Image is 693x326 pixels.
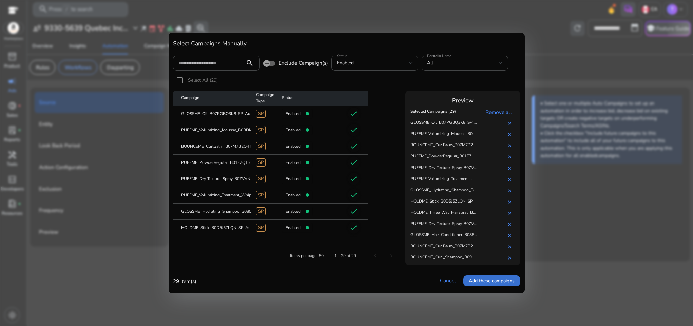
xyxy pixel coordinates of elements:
[409,151,479,162] td: PUFFME_PowderRegular_B01F7Q1BY0_SP_Auto
[350,191,358,199] mat-icon: check
[256,224,266,232] span: SP
[440,277,456,284] a: Cancel
[173,106,251,122] mat-cell: GLOSSME_Oil_B07PGBQ3K8_SP_Auto_LoseMatch
[173,155,251,171] mat-cell: PUFFME_PowderRegular_B01F7Q1BY0_SP_Auto
[409,118,479,129] td: GLOSSME_Oil_B07PGBQ3K8_SP_Auto_LoseMatch
[173,204,251,220] mat-cell: GLOSSME_Hydrating_Shampoo_B085VFXW61_SP_Auto
[469,277,515,284] span: Add these campaigns
[286,128,301,132] h4: enabled
[188,77,218,83] span: Select All (29)
[286,176,301,181] h4: enabled
[427,60,433,66] span: All
[463,275,520,286] button: Add these campaigns
[409,264,479,275] td: GLOSSME_Hydrating_Mask_B085VTBQ17_SP_Auto
[409,129,479,140] td: PUFFME_Volumizing_Mousse_B0BDMYS6X3_SP_AutoCloseMatch
[507,165,515,172] a: ✕
[242,59,258,67] mat-icon: search
[173,40,520,47] h4: Select Campaigns Manually
[251,91,276,106] mat-header-cell: Campaign Type
[256,191,266,199] span: SP
[409,97,517,104] h4: Preview
[286,225,301,230] h4: enabled
[173,220,251,236] mat-cell: HOLDME_Stick_B0D5J5ZLQN_SP_Auto
[350,110,358,118] mat-icon: check
[507,221,515,228] a: ✕
[350,207,358,215] mat-icon: check
[173,236,251,252] mat-cell: HOLDME_Three_Way_Hairspray_B079DY8GGN_SP_Auto
[507,120,515,127] a: ✕
[350,126,358,134] mat-icon: check
[507,176,515,183] a: ✕
[286,111,301,116] h4: enabled
[337,53,347,58] mat-label: Status
[334,253,356,259] div: 1 – 29 of 29
[173,187,251,204] mat-cell: PUFFME_Volumizing_Treatment_Whip_B0CDF5MK8Z_SP_Auto
[507,131,515,138] a: ✕
[409,107,458,118] th: Selected Campaigns (29)
[286,160,301,165] h4: enabled
[256,175,266,183] span: SP
[350,224,358,232] mat-icon: check
[507,210,515,217] a: ✕
[485,109,515,116] a: Remove all
[337,60,354,66] span: enabled
[409,208,479,219] td: HOLDME_Three_Way_Hairspray_B079DY8GGN_SP_Auto
[319,253,324,259] div: 50
[409,185,479,196] td: GLOSSME_Hydrating_Shampoo_B085VFXW61_SP_Auto
[507,153,515,160] a: ✕
[256,158,266,167] span: SP
[290,253,317,259] div: Items per page:
[409,162,479,174] td: PUFFME_Dry_Texture_Spray_B07VVN12Q5_SP_Auto_CloseMatch
[507,254,515,262] a: ✕
[350,142,358,150] mat-icon: check
[256,110,266,118] span: SP
[286,193,301,197] h4: enabled
[507,198,515,206] a: ✕
[427,53,451,58] mat-label: Portfolio Name
[173,171,251,187] mat-cell: PUFFME_Dry_Texture_Spray_B07VVN12Q5_SP_Auto_CloseMatch
[409,196,479,208] td: HOLDME_Stick_B0D5J5ZLQN_SP_Auto
[173,122,251,138] mat-cell: PUFFME_Volumizing_Mousse_B0BDMYS6X3_SP_AutoCloseMatch
[350,158,358,167] mat-icon: check
[276,91,329,106] mat-header-cell: Status
[507,187,515,194] a: ✕
[286,144,301,149] h4: enabled
[350,175,358,183] mat-icon: check
[507,243,515,250] a: ✕
[173,138,251,155] mat-cell: BOUNCEME_CurlBalm_B07M7B2Q4T_SP_Auto_SubMatch
[256,207,266,215] span: SP
[409,252,479,264] td: BOUNCEME_Curl_Shampoo_B09MSMMMZN_SP_Auto
[507,142,515,149] a: ✕
[409,174,479,185] td: PUFFME_Volumizing_Treatment_Whip_B0CDF5MK8Z_SP_Auto
[409,241,479,252] td: BOUNCEME_CurlBalm_B07M7B2Q4T_SP_Auto_LooseMatch
[278,59,328,67] span: Exclude Campaign(s)
[286,209,301,214] h4: enabled
[256,126,266,134] span: SP
[507,232,515,239] a: ✕
[409,140,479,151] td: BOUNCEME_CurlBalm_B07M7B2Q4T_SP_Auto_SubMatch
[409,219,479,230] td: PUFFME_Dry_Texture_Spray_B07VVN12Q5_SP_Auto_LooseMatch
[173,277,196,285] p: 29 item(s)
[173,91,251,106] mat-header-cell: Campaign
[256,142,266,150] span: SP
[409,230,479,241] td: GLOSSME_Hair_Conditioner_B085VXK1DP_SP_Auto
